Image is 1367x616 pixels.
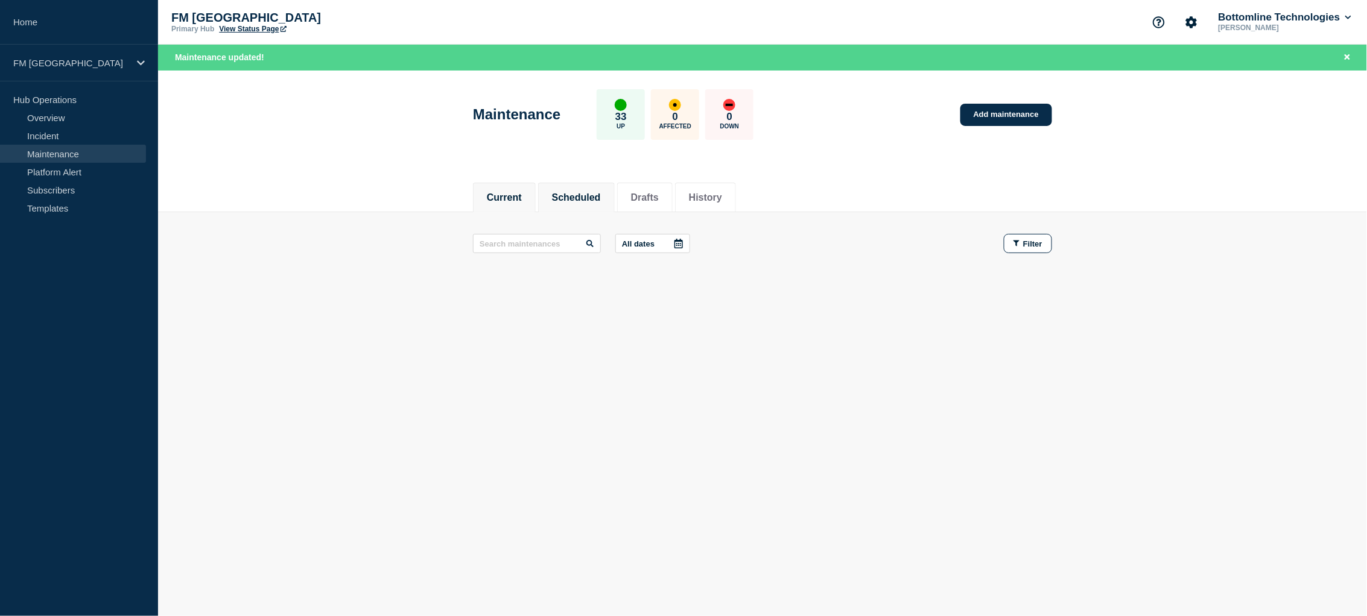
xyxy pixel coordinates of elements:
button: Drafts [631,192,659,203]
span: Filter [1023,239,1042,248]
a: Add maintenance [960,104,1052,126]
button: Filter [1004,234,1052,253]
button: History [689,192,722,203]
input: Search maintenances [473,234,601,253]
p: Primary Hub [171,25,214,33]
button: Close banner [1340,51,1355,64]
p: 0 [673,111,678,123]
p: 0 [727,111,732,123]
h1: Maintenance [473,106,560,123]
p: FM [GEOGRAPHIC_DATA] [171,11,413,25]
button: Scheduled [552,192,601,203]
button: Bottomline Technologies [1216,11,1354,24]
p: 33 [615,111,627,123]
div: affected [669,99,681,111]
span: Maintenance updated! [175,52,264,62]
p: Down [720,123,740,130]
p: FM [GEOGRAPHIC_DATA] [13,58,129,68]
p: Affected [659,123,691,130]
button: Current [487,192,522,203]
div: down [723,99,735,111]
a: View Status Page [219,25,286,33]
button: Account settings [1179,10,1204,35]
button: All dates [615,234,690,253]
button: Support [1146,10,1172,35]
p: Up [617,123,625,130]
p: All dates [622,239,655,248]
div: up [615,99,627,111]
p: [PERSON_NAME] [1216,24,1342,32]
